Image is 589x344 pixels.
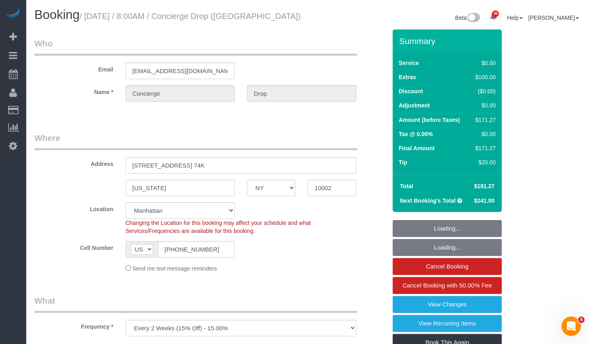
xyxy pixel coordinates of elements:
legend: What [34,295,357,313]
input: City [126,180,235,196]
div: $0.00 [472,130,496,138]
label: Extras [399,73,416,81]
input: Email [126,63,235,79]
label: Service [399,59,419,67]
span: $191.27 [474,183,494,189]
label: Email [28,63,120,73]
span: Changing the Location for this booking may affect your schedule and what Services/Frequencies are... [126,220,311,234]
input: Zip Code [307,180,356,196]
a: Cancel Booking with 50.00% Fee [393,277,502,294]
strong: Next Booking's Total [400,197,456,204]
a: View Changes [393,296,502,313]
label: Cell Number [28,241,120,252]
h3: Summary [399,36,498,46]
div: $171.27 [472,144,496,152]
div: $100.00 [472,73,496,81]
small: / [DATE] / 8:00AM / Concierge Drop ([GEOGRAPHIC_DATA]) [80,12,301,21]
span: Send me text message reminders [132,265,217,272]
input: First Name [126,85,235,102]
label: Amount (before Taxes) [399,116,460,124]
strong: Total [400,183,413,189]
label: Final Amount [399,144,435,152]
a: Beta [455,15,480,21]
label: Frequency * [28,320,120,331]
div: $171.27 [472,116,496,124]
legend: Where [34,132,357,150]
label: Address [28,157,120,168]
input: Cell Number [158,241,235,258]
a: Cancel Booking [393,258,502,275]
label: Location [28,202,120,213]
div: $0.00 [472,101,496,109]
span: 30 [492,10,499,17]
label: Tip [399,158,407,166]
legend: Who [34,38,357,56]
span: 5 [578,317,585,323]
label: Tax @ 0.00% [399,130,433,138]
iframe: Intercom live chat [562,317,581,336]
span: $241.00 [474,197,494,204]
label: Name * [28,85,120,96]
div: $0.00 [472,59,496,67]
label: Discount [399,87,423,95]
label: Adjustment [399,101,430,109]
a: 30 [486,8,501,26]
img: Automaid Logo [5,8,21,19]
a: View Recurring Items [393,315,502,332]
a: Help [507,15,523,21]
a: [PERSON_NAME] [528,15,579,21]
div: $20.00 [472,158,496,166]
img: New interface [467,13,480,23]
span: Booking [34,8,80,22]
div: ($0.00) [472,87,496,95]
span: Cancel Booking with 50.00% Fee [403,282,492,289]
input: Last Name [247,85,356,102]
